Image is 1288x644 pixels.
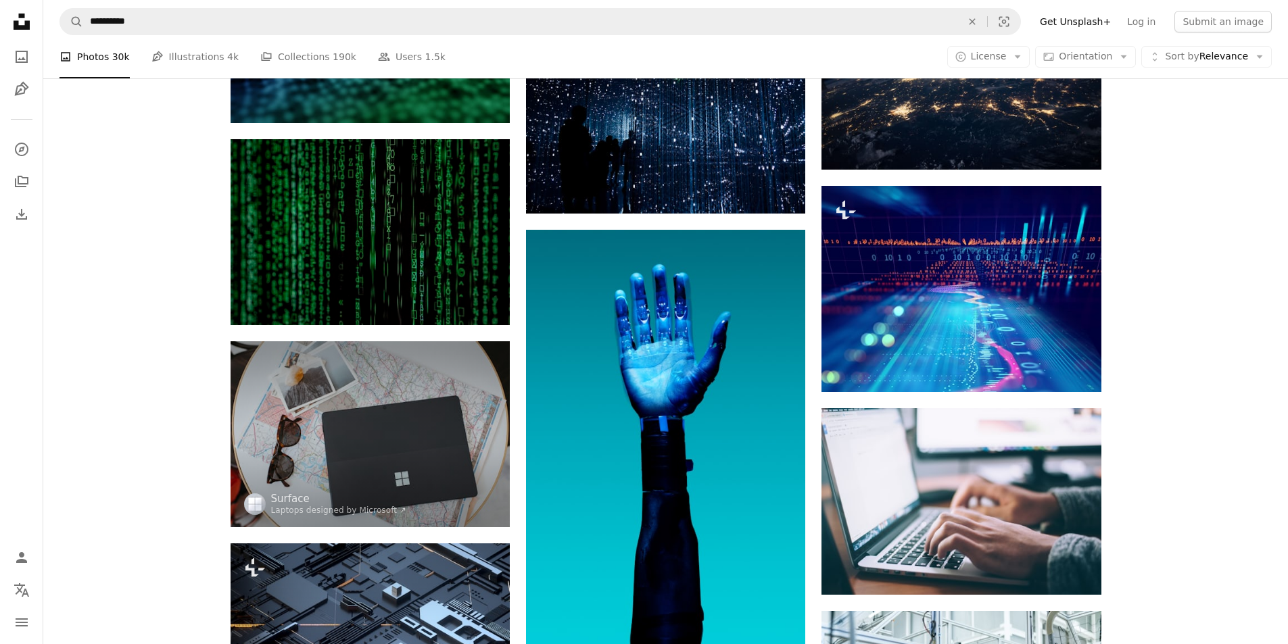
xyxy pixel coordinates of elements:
a: Collections 190k [260,35,356,78]
a: Home — Unsplash [8,8,35,38]
span: License [971,51,1007,61]
a: digital code number abstract background, represent coding technology and programming languages. [821,282,1101,295]
a: Get Unsplash+ [1032,11,1119,32]
span: Relevance [1165,50,1248,64]
span: Orientation [1059,51,1112,61]
button: Clear [957,9,987,34]
button: Language [8,576,35,603]
button: License [947,46,1030,68]
button: Menu [8,609,35,636]
span: 190k [333,49,356,64]
a: Laptops designed by Microsoft ↗ [271,505,407,515]
a: Illustrations [8,76,35,103]
a: Explore [8,136,35,163]
img: Matrix movie still [231,139,510,325]
img: person using MacBook Pro [821,408,1101,594]
a: Log in / Sign up [8,544,35,571]
a: Collections [8,168,35,195]
img: digital code number abstract background, represent coding technology and programming languages. [821,186,1101,392]
span: 4k [227,49,239,64]
a: Download History [8,201,35,228]
button: Visual search [988,9,1020,34]
img: Go to Surface's profile [244,493,266,515]
img: a laptop computer sitting on top of a white table [231,341,510,527]
form: Find visuals sitewide [59,8,1021,35]
button: Submit an image [1174,11,1272,32]
span: Sort by [1165,51,1199,61]
a: Matrix movie still [231,226,510,238]
a: a laptop computer sitting on top of a white table [231,428,510,440]
a: Users 1.5k [378,35,446,78]
a: person using MacBook Pro [821,495,1101,507]
img: a group of people standing next to each other [526,27,805,214]
span: 1.5k [425,49,446,64]
a: Illustrations 4k [151,35,239,78]
button: Sort byRelevance [1141,46,1272,68]
button: Search Unsplash [60,9,83,34]
a: a group of people standing next to each other [526,114,805,126]
a: Log in [1119,11,1164,32]
a: Photos [8,43,35,70]
button: Orientation [1035,46,1136,68]
a: photo of outer space [821,70,1101,82]
a: person holding blue light bulb [526,432,805,445]
a: Surface [271,492,407,505]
